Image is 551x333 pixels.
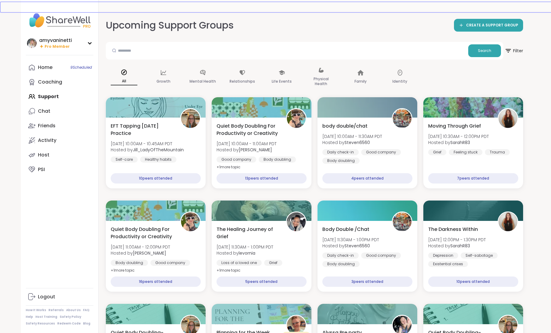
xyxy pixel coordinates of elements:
[449,149,482,155] div: Feeling stuck
[428,139,489,146] span: Hosted by
[26,321,55,326] a: Safety Resources
[322,252,359,259] div: Daily check-in
[26,104,93,118] a: Chat
[354,78,367,85] p: Family
[38,152,49,158] div: Host
[322,149,359,155] div: Daily check-in
[111,276,201,287] div: 16 peers attended
[38,294,55,300] div: Logout
[156,78,170,85] p: Growth
[39,37,72,44] div: amyvaninetti
[308,75,334,88] p: Physical Health
[322,173,412,184] div: 4 peers attended
[428,226,478,233] span: The Darkness Within
[499,212,517,231] img: SarahR83
[361,252,401,259] div: Good company
[505,42,523,60] button: Filter
[217,226,279,240] span: The Healing Journey of Grief
[111,122,173,137] span: EFT Tapping [DATE] Practice
[217,147,277,153] span: Hosted by
[272,78,292,85] p: Life Events
[83,321,90,326] a: Blog
[239,147,272,153] b: [PERSON_NAME]
[461,252,498,259] div: Self-sabotage
[26,148,93,162] a: Host
[111,141,184,147] span: [DATE] 10:00AM - 10:45AM PDT
[361,149,401,155] div: Good company
[450,243,470,249] b: SarahR83
[393,212,412,231] img: Steven6560
[35,315,57,319] a: Host Training
[57,321,81,326] a: Redeem Code
[428,173,518,184] div: 7 peers attended
[87,79,92,84] iframe: Spotlight
[111,147,184,153] span: Hosted by
[217,156,256,163] div: Good company
[392,78,407,85] p: Identity
[106,19,239,32] h2: Upcoming Support Groups
[26,118,93,133] a: Friends
[111,77,137,85] p: All
[26,133,93,148] a: Activity
[111,173,201,184] div: 10 peers attended
[428,122,481,130] span: Moving Through Grief
[454,19,523,32] a: CREATE A SUPPORT GROUP
[111,226,173,240] span: Quiet Body Doubling For Productivity or Creativity
[133,250,166,256] b: [PERSON_NAME]
[217,260,262,266] div: Loss of a loved one
[322,261,360,267] div: Body doubling
[428,149,446,155] div: Grief
[322,276,412,287] div: 3 peers attended
[217,122,279,137] span: Quiet Body Doubling For Productivity or Creativity
[190,78,216,85] p: Mental Health
[111,156,138,163] div: Self-care
[344,139,370,146] b: Steven6560
[111,260,148,266] div: Body doubling
[287,109,306,128] img: Adrienne_QueenOfTheDawn
[428,237,486,243] span: [DATE] 12:00PM - 1:30PM PDT
[217,244,273,250] span: [DATE] 11:30AM - 1:00PM PDT
[428,261,468,267] div: Existential crises
[485,149,510,155] div: Trauma
[38,108,50,115] div: Chat
[26,315,33,319] a: Help
[26,10,93,31] img: ShareWell Nav Logo
[428,252,458,259] div: Depression
[217,276,307,287] div: 5 peers attended
[27,38,37,48] img: amyvaninetti
[428,133,489,139] span: [DATE] 10:30AM - 12:00PM PDT
[217,141,277,147] span: [DATE] 10:00AM - 11:00AM PDT
[322,139,382,146] span: Hosted by
[26,75,93,89] a: Coaching
[66,308,81,312] a: About Us
[322,122,368,130] span: body double/chat
[259,156,296,163] div: Body doubling
[26,290,93,304] a: Logout
[45,44,70,49] span: Pro Member
[428,243,486,249] span: Hosted by
[428,276,518,287] div: 10 peers attended
[499,109,517,128] img: SarahR83
[236,22,241,27] iframe: Spotlight
[60,315,81,319] a: Safety Policy
[70,65,92,70] span: 9 Scheduled
[140,156,176,163] div: Healthy habits
[322,133,382,139] span: [DATE] 10:00AM - 11:30AM PDT
[478,48,491,53] span: Search
[344,243,370,249] b: Steven6560
[393,109,412,128] img: Steven6560
[217,250,273,256] span: Hosted by
[468,44,501,57] button: Search
[38,64,52,71] div: Home
[150,260,190,266] div: Good company
[49,308,64,312] a: Referrals
[322,158,360,164] div: Body doubling
[181,212,200,231] img: Adrienne_QueenOfTheDawn
[38,166,45,173] div: PSI
[181,109,200,128] img: Jill_LadyOfTheMountain
[505,43,523,58] span: Filter
[111,250,170,256] span: Hosted by
[111,244,170,250] span: [DATE] 11:00AM - 12:00PM PDT
[38,137,56,144] div: Activity
[239,250,255,256] b: levornia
